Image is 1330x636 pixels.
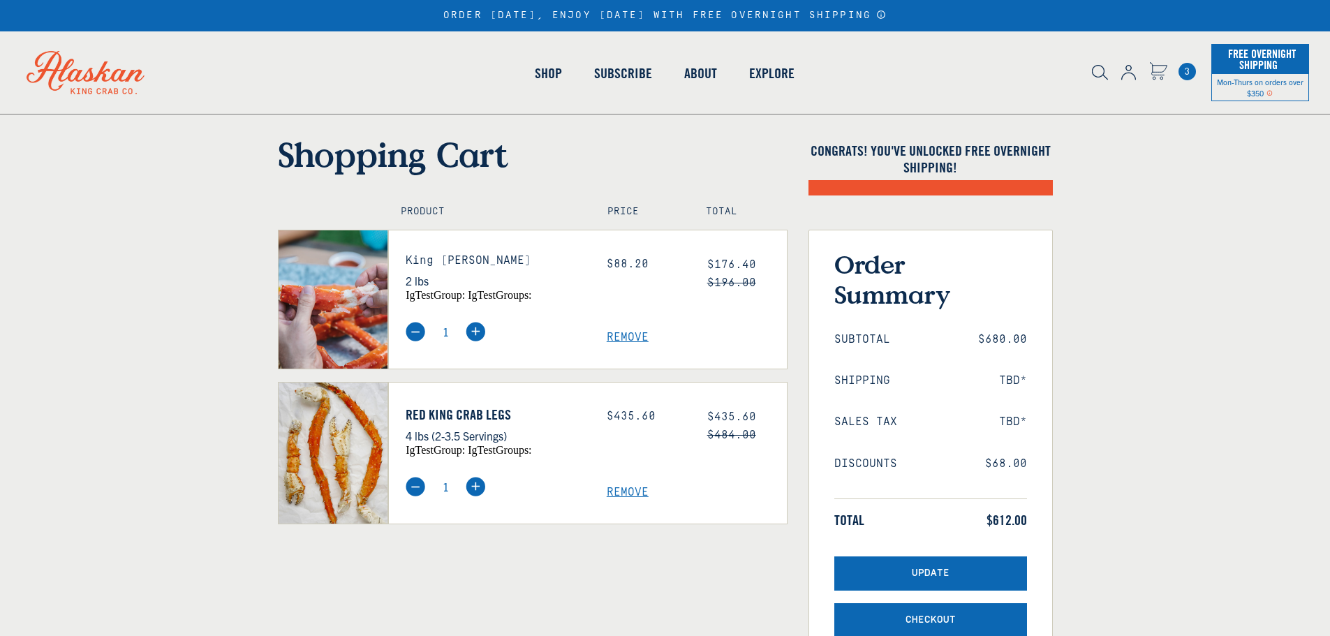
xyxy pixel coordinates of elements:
[834,374,890,387] span: Shipping
[406,477,425,496] img: minus
[707,429,756,441] s: $484.00
[406,289,465,301] span: igTestGroup:
[1217,77,1303,98] span: Mon-Thurs on orders over $350
[912,568,950,579] span: Update
[607,206,676,218] h4: Price
[834,457,897,471] span: Discounts
[466,477,485,496] img: plus
[906,614,956,626] span: Checkout
[607,410,686,423] div: $435.60
[1149,62,1167,82] a: Cart
[1178,63,1196,80] span: 3
[876,10,887,20] a: Announcement Bar Modal
[468,289,531,301] span: igTestGroups:
[406,427,586,445] p: 4 lbs (2-3.5 Servings)
[406,254,586,267] h3: King [PERSON_NAME]
[978,333,1027,346] span: $680.00
[707,258,756,271] span: $176.40
[278,134,788,175] h1: Shopping Cart
[834,415,897,429] span: Sales Tax
[279,383,388,524] img: Red King Crab Legs - 4 lbs (2-3.5 Servings)
[519,34,578,113] a: Shop
[707,411,756,423] span: $435.60
[834,333,890,346] span: Subtotal
[406,444,465,456] span: igTestGroup:
[406,272,586,290] p: 2 lbs
[466,322,485,341] img: plus
[985,457,1027,471] span: $68.00
[834,512,864,528] span: Total
[578,34,668,113] a: Subscribe
[279,230,388,368] img: King Crab Knuckles - 2 lbs
[468,444,531,456] span: igTestGroups:
[1225,43,1296,75] span: Free Overnight Shipping
[7,31,164,114] img: Alaskan King Crab Co. logo
[607,331,787,344] a: Remove
[668,34,733,113] a: About
[707,276,756,289] s: $196.00
[406,406,586,423] a: Red King Crab Legs
[443,10,887,22] div: ORDER [DATE], ENJOY [DATE] WITH FREE OVERNIGHT SHIPPING
[808,142,1053,176] h4: Congrats! You've unlocked FREE OVERNIGHT SHIPPING!
[1121,65,1136,80] img: account
[1266,88,1273,98] span: Shipping Notice Icon
[607,258,686,271] div: $88.20
[1178,63,1196,80] a: Cart
[607,486,787,499] a: Remove
[733,34,811,113] a: Explore
[706,206,774,218] h4: Total
[401,206,577,218] h4: Product
[834,249,1027,309] h3: Order Summary
[987,512,1027,528] span: $612.00
[406,322,425,341] img: minus
[834,556,1027,591] button: Update
[1092,65,1108,80] img: search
